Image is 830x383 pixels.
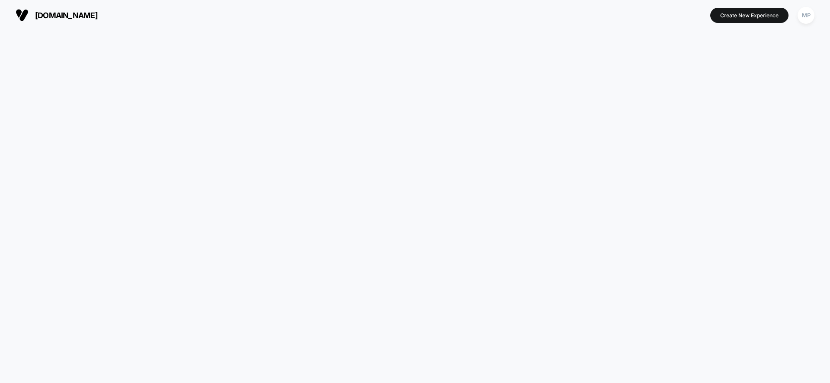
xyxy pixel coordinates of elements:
div: MP [798,7,814,24]
span: [DOMAIN_NAME] [35,11,98,20]
button: Create New Experience [710,8,788,23]
img: Visually logo [16,9,29,22]
button: MP [795,6,817,24]
button: [DOMAIN_NAME] [13,8,100,22]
